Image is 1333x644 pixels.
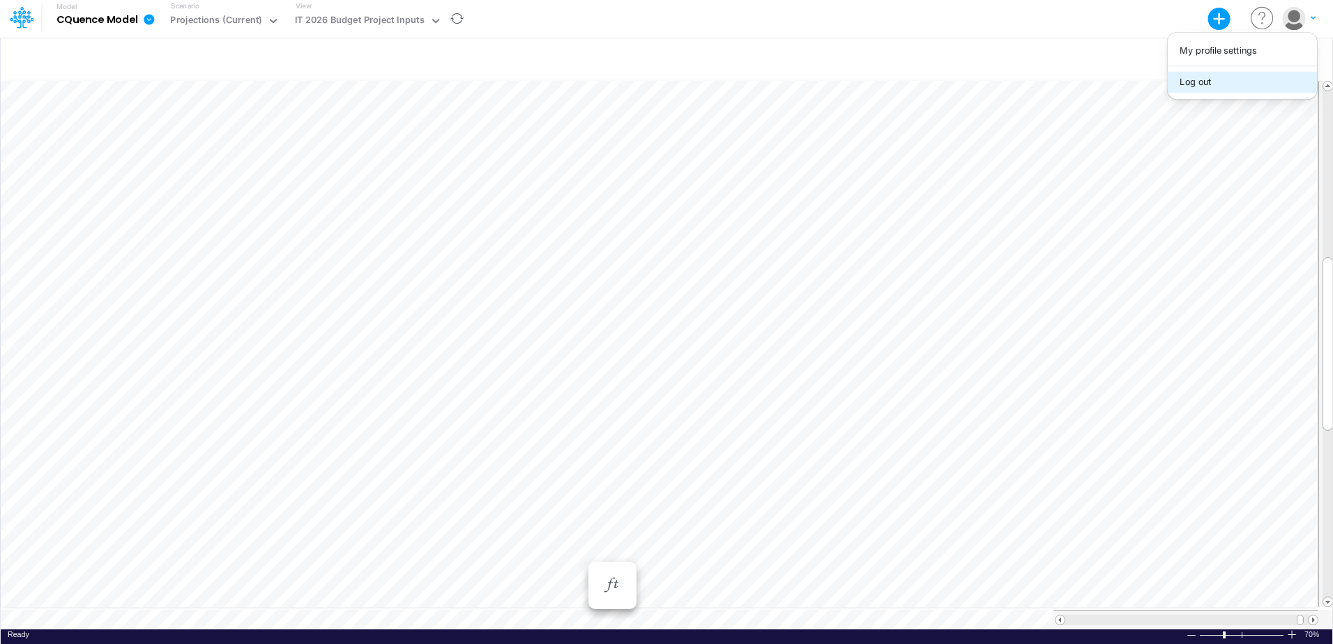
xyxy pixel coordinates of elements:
label: View [296,1,312,11]
div: Zoom level [1304,629,1325,640]
span: 70% [1304,629,1325,640]
div: IT 2026 Budget Project Inputs [295,13,425,29]
span: Ready [8,630,29,638]
div: Zoom [1223,631,1226,638]
label: Model [56,3,77,11]
label: Scenario [171,1,199,11]
div: Zoom [1199,629,1286,640]
b: CQuence Model [56,14,138,26]
button: My profile settings [1167,40,1316,61]
div: Zoom Out [1186,630,1197,641]
button: Log out [1167,71,1316,93]
div: Projections (Current) [170,13,261,29]
div: Zoom In [1286,629,1297,640]
div: In Ready mode [8,629,29,640]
